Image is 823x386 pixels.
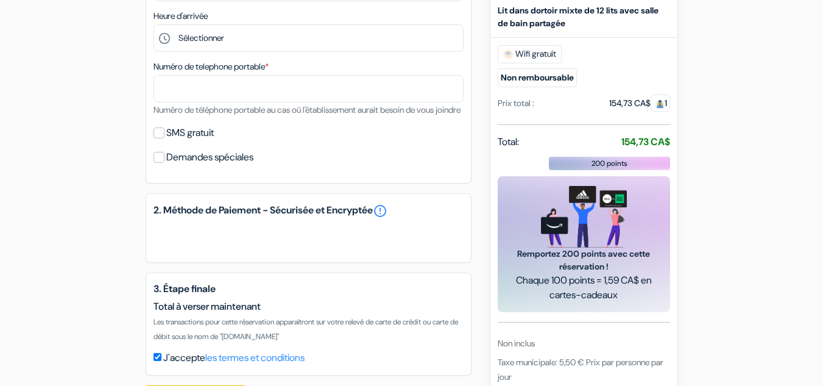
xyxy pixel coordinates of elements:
[154,283,464,295] h5: 3. Étape finale
[498,68,577,87] small: Non remboursable
[154,60,269,73] label: Numéro de telephone portable
[166,124,214,141] label: SMS gratuit
[655,99,665,109] img: guest.svg
[498,337,670,350] div: Non inclus
[609,97,670,110] div: 154,73 CA$
[498,45,562,63] span: Wifi gratuit
[154,317,458,341] span: Les transactions pour cette réservation apparaîtront sur votre relevé de carte de crédit ou carte...
[621,135,670,148] strong: 154,73 CA$
[373,204,387,218] a: error_outline
[498,5,659,29] b: Lit dans dortoir mixte de 12 lits avec salle de bain partagée
[163,351,305,365] label: J'accepte
[154,204,464,218] h5: 2. Méthode de Paiement - Sécurisée et Encryptée
[154,300,261,313] span: Total à verser maintenant
[154,10,208,23] label: Heure d'arrivée
[651,95,670,112] span: 1
[205,351,305,364] a: les termes et conditions
[503,49,513,59] img: free_wifi.svg
[512,273,655,302] span: Chaque 100 points = 1,59 CA$ en cartes-cadeaux
[498,357,663,382] span: Taxe municipale: 5,50 € Prix par personne par jour
[498,135,519,149] span: Total:
[592,158,627,169] span: 200 points
[541,186,627,248] img: gift_card_hero_new.png
[154,104,461,115] small: Numéro de téléphone portable au cas où l'établissement aurait besoin de vous joindre
[498,97,534,110] div: Prix total :
[166,149,253,166] label: Demandes spéciales
[512,248,655,273] span: Remportez 200 points avec cette réservation !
